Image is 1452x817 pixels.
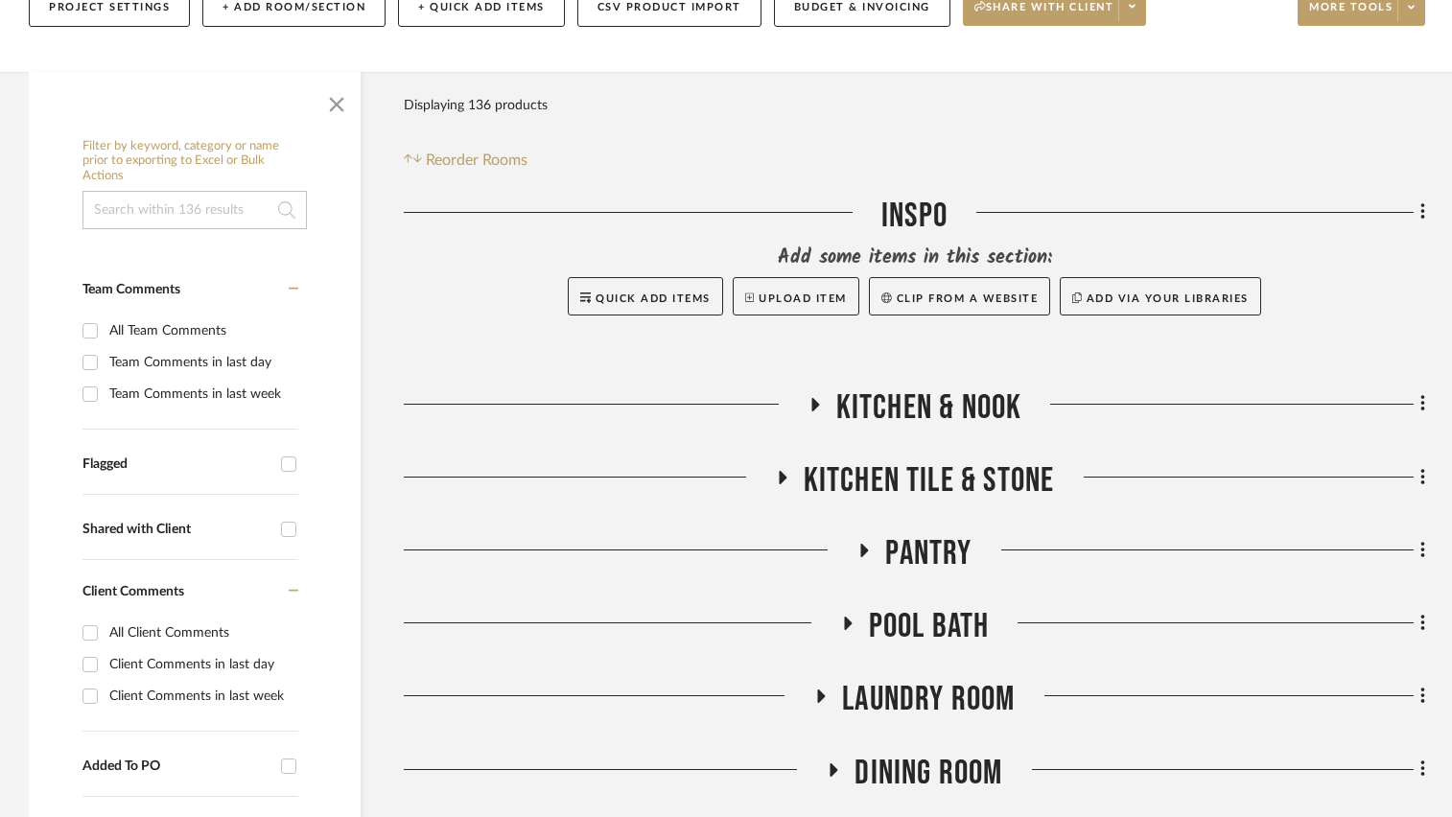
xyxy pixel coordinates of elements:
button: Quick Add Items [568,277,723,315]
div: All Client Comments [109,618,293,648]
span: Kitchen Tile & Stone [804,460,1055,502]
h6: Filter by keyword, category or name prior to exporting to Excel or Bulk Actions [82,139,307,184]
span: Laundry Room [842,679,1015,720]
span: Pool Bath [869,606,990,647]
span: Kitchen & Nook [836,387,1022,429]
span: Reorder Rooms [426,149,527,172]
button: Close [317,82,356,120]
div: Add some items in this section: [404,245,1425,271]
button: Clip from a website [869,277,1050,315]
div: Client Comments in last week [109,681,293,712]
span: Dining Room [855,753,1002,794]
button: Add via your libraries [1060,277,1261,315]
span: Team Comments [82,283,180,296]
input: Search within 136 results [82,191,307,229]
div: All Team Comments [109,315,293,346]
button: Reorder Rooms [404,149,527,172]
div: Added To PO [82,759,271,775]
div: Flagged [82,456,271,473]
div: Client Comments in last day [109,649,293,680]
div: Displaying 136 products [404,86,548,125]
span: Pantry [885,533,972,574]
div: Team Comments in last week [109,379,293,409]
button: Upload Item [733,277,859,315]
div: Shared with Client [82,522,271,538]
span: Quick Add Items [596,293,711,304]
span: Client Comments [82,585,184,598]
div: Team Comments in last day [109,347,293,378]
